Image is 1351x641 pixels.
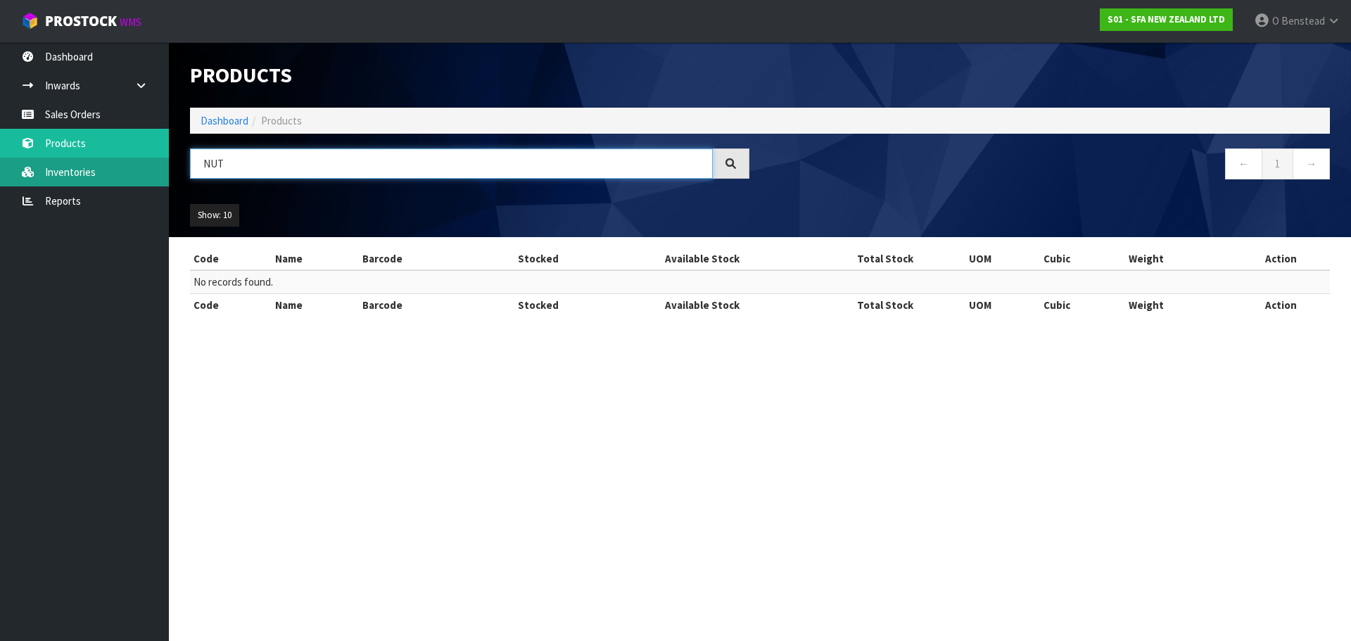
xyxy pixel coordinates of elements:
button: Show: 10 [190,204,239,227]
span: ProStock [45,12,117,30]
th: Stocked [478,293,599,316]
th: Weight [1125,248,1232,270]
th: Stocked [478,248,599,270]
small: WMS [120,15,141,29]
th: Barcode [359,248,478,270]
span: Benstead [1281,14,1325,27]
h1: Products [190,63,749,87]
th: Cubic [1040,248,1125,270]
th: UOM [965,248,1040,270]
th: Total Stock [805,248,965,270]
td: No records found. [190,270,1330,293]
strong: S01 - SFA NEW ZEALAND LTD [1108,13,1225,25]
th: Available Stock [599,248,805,270]
th: Name [272,293,359,316]
span: Products [261,114,302,127]
th: Available Stock [599,293,805,316]
th: Code [190,248,272,270]
th: Action [1232,293,1330,316]
a: 1 [1262,148,1293,179]
span: O [1272,14,1279,27]
a: Dashboard [201,114,248,127]
nav: Page navigation [770,148,1330,183]
input: Search products [190,148,713,179]
th: Total Stock [805,293,965,316]
th: Action [1232,248,1330,270]
a: ← [1225,148,1262,179]
th: Cubic [1040,293,1125,316]
img: cube-alt.png [21,12,39,30]
th: Code [190,293,272,316]
th: Barcode [359,293,478,316]
th: UOM [965,293,1040,316]
th: Weight [1125,293,1232,316]
th: Name [272,248,359,270]
a: → [1293,148,1330,179]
